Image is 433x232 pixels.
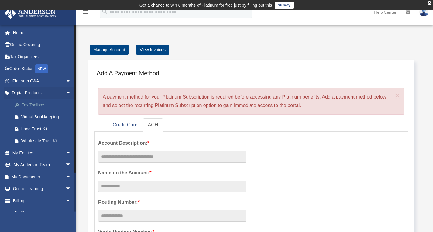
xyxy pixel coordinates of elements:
span: arrow_drop_down [65,159,77,171]
span: arrow_drop_down [65,171,77,183]
div: Tax Toolbox [21,101,73,109]
a: Manage Account [90,45,129,55]
img: Anderson Advisors Platinum Portal [3,7,58,19]
button: Close [396,92,400,99]
a: Wholesale Trust Kit [9,135,81,147]
a: Land Trust Kit [9,123,81,135]
a: Tax Organizers [4,51,81,63]
a: Online Learningarrow_drop_down [4,183,81,195]
a: Online Ordering [4,39,81,51]
span: $ [18,209,21,217]
span: arrow_drop_up [65,87,77,99]
a: Tax Toolbox [9,99,81,111]
a: Credit Card [108,118,143,132]
label: Routing Number: [98,198,246,207]
a: Digital Productsarrow_drop_up [4,87,81,99]
a: My Entitiesarrow_drop_down [4,147,81,159]
span: arrow_drop_down [65,75,77,87]
i: search [101,8,108,15]
a: Platinum Q&Aarrow_drop_down [4,75,81,87]
div: Land Trust Kit [21,125,73,133]
i: menu [82,8,89,16]
label: Name on the Account: [98,169,246,177]
div: Wholesale Trust Kit [21,137,73,145]
span: arrow_drop_down [65,195,77,207]
a: Home [4,27,81,39]
div: close [428,1,431,5]
a: $Open Invoices [9,207,81,219]
a: Virtual Bookkeeping [9,111,81,123]
a: My Anderson Teamarrow_drop_down [4,159,81,171]
img: User Pic [419,8,428,16]
div: Get a chance to win 6 months of Platinum for free just by filling out this [139,2,272,9]
label: Account Description: [98,139,246,147]
a: My Documentsarrow_drop_down [4,171,81,183]
a: menu [82,11,89,16]
h4: Add A Payment Method [94,66,408,79]
a: Billingarrow_drop_down [4,195,81,207]
span: arrow_drop_down [65,147,77,159]
div: A payment method for your Platinum Subscription is required before accessing any Platinum benefit... [98,88,404,115]
span: arrow_drop_down [65,183,77,195]
div: Virtual Bookkeeping [21,113,73,121]
a: survey [275,2,294,9]
div: NEW [35,64,48,73]
a: View Invoices [136,45,169,55]
a: ACH [143,118,163,132]
a: Order StatusNEW [4,63,81,75]
span: × [396,92,400,99]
